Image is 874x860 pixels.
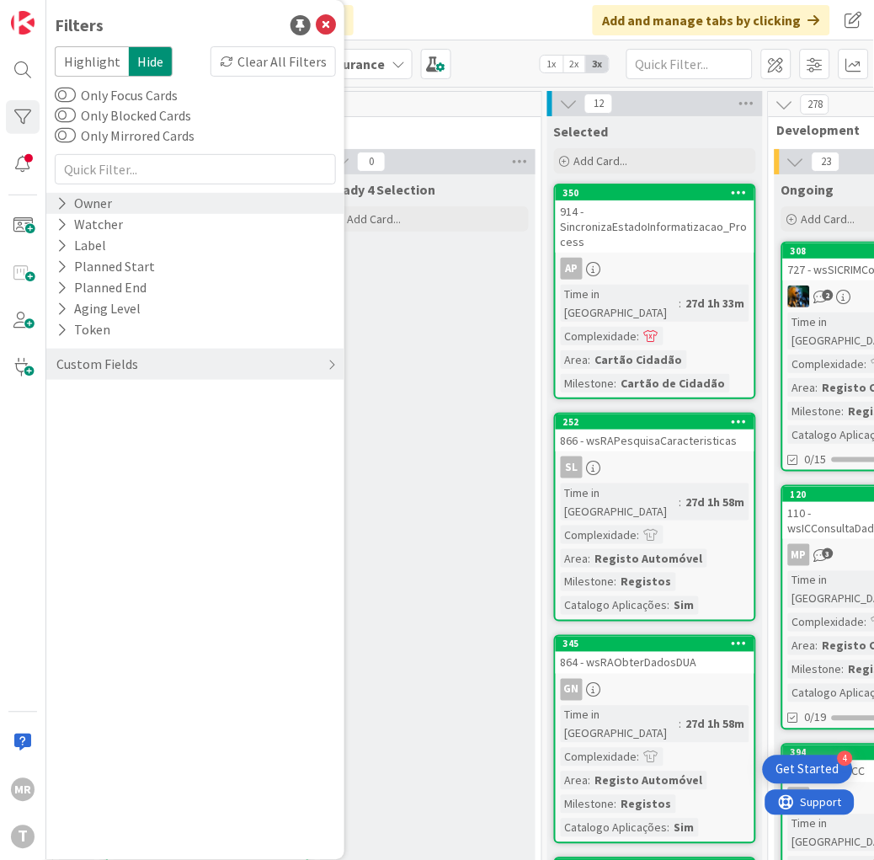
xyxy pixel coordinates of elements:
div: 252866 - wsRAPesquisaCaracteristicas [556,414,754,451]
label: Only Mirrored Cards [55,126,195,146]
div: Complexidade [788,613,865,632]
span: 278 [801,94,829,115]
span: 0 [357,152,386,172]
div: 27d 1h 33m [682,294,749,312]
span: : [865,355,867,373]
div: 4 [838,751,853,767]
div: Milestone [561,795,615,814]
div: Complexidade [561,748,637,767]
div: 350914 - SincronizaEstadoInformatizacao_Process [556,185,754,253]
div: Registos [617,795,676,814]
a: 350914 - SincronizaEstadoInformatizacao_ProcessAPTime in [GEOGRAPHIC_DATA]:27d 1h 33mComplexidade... [554,184,756,399]
div: Milestone [561,573,615,591]
span: : [615,374,617,393]
span: 3 [823,548,834,559]
span: : [637,748,640,767]
span: : [637,526,640,544]
span: Highlight [55,46,129,77]
span: Support [35,3,77,23]
span: Hide [129,46,173,77]
button: Only Blocked Cards [55,107,76,124]
div: Complexidade [788,355,865,373]
span: : [679,493,682,511]
div: Sim [670,596,699,615]
div: 27d 1h 58m [682,715,749,734]
div: Custom Fields [55,354,140,375]
div: 345 [556,637,754,652]
img: Visit kanbanzone.com [11,11,35,35]
div: Milestone [788,402,842,420]
span: : [679,715,682,734]
div: Catalogo Aplicações [561,596,668,615]
label: Only Focus Cards [55,85,178,105]
span: Add Card... [347,211,401,227]
div: Cartão Cidadão [591,350,687,369]
span: : [816,637,818,655]
a: 345864 - wsRAObterDadosDUAGNTime in [GEOGRAPHIC_DATA]:27d 1h 58mComplexidade:Area:Registo Automóv... [554,635,756,844]
div: 345864 - wsRAObterDadosDUA [556,637,754,674]
div: Area [561,772,589,790]
span: 0/19 [805,709,827,727]
span: : [668,819,670,837]
div: Cartão de Cidadão [617,374,730,393]
div: Registo Automóvel [591,549,707,568]
div: SL [556,457,754,478]
span: 23 [812,152,840,172]
input: Quick Filter... [626,49,753,79]
span: 2x [563,56,586,72]
div: 350 [556,185,754,200]
div: GN [561,679,583,701]
div: Get Started [776,761,839,778]
div: GN [556,679,754,701]
div: Complexidade [561,327,637,345]
span: 3x [586,56,609,72]
span: : [816,378,818,397]
div: 914 - SincronizaEstadoInformatizacao_Process [556,200,754,253]
div: AP [556,258,754,280]
input: Quick Filter... [55,154,336,184]
div: Registo Automóvel [591,772,707,790]
div: 866 - wsRAPesquisaCaracteristicas [556,430,754,451]
div: MP [788,544,810,566]
div: MR [11,778,35,802]
div: Open Get Started checklist, remaining modules: 4 [763,756,853,784]
img: JC [788,286,810,307]
label: Only Blocked Cards [55,105,191,126]
div: Time in [GEOGRAPHIC_DATA] [561,483,679,521]
div: Add and manage tabs by clicking [593,5,830,35]
span: : [865,613,867,632]
div: RB [788,788,810,809]
div: 864 - wsRAObterDadosDUA [556,652,754,674]
span: : [637,327,640,345]
div: Sim [670,819,699,837]
div: Time in [GEOGRAPHIC_DATA] [561,706,679,743]
div: Planned End [55,277,148,298]
span: : [615,795,617,814]
div: SL [561,457,583,478]
div: Label [55,235,108,256]
div: Registos [617,573,676,591]
div: Area [788,378,816,397]
div: AP [561,258,583,280]
span: 2 [823,290,834,301]
div: Aging Level [55,298,142,319]
span: Selected [554,123,609,140]
div: 27d 1h 58m [682,493,749,511]
span: Ongoing [781,181,834,198]
span: Ready 4 Selection [327,181,435,198]
div: 350 [563,187,754,199]
span: : [668,596,670,615]
div: Milestone [561,374,615,393]
div: Watcher [55,214,125,235]
span: : [589,350,591,369]
div: Clear All Filters [211,46,336,77]
div: 252 [563,416,754,428]
span: Add Card... [802,211,855,227]
div: Catalogo Aplicações [561,819,668,837]
div: Milestone [788,660,842,679]
span: : [679,294,682,312]
span: : [842,402,845,420]
div: 252 [556,414,754,430]
div: Filters [55,13,104,38]
span: 12 [584,93,613,114]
